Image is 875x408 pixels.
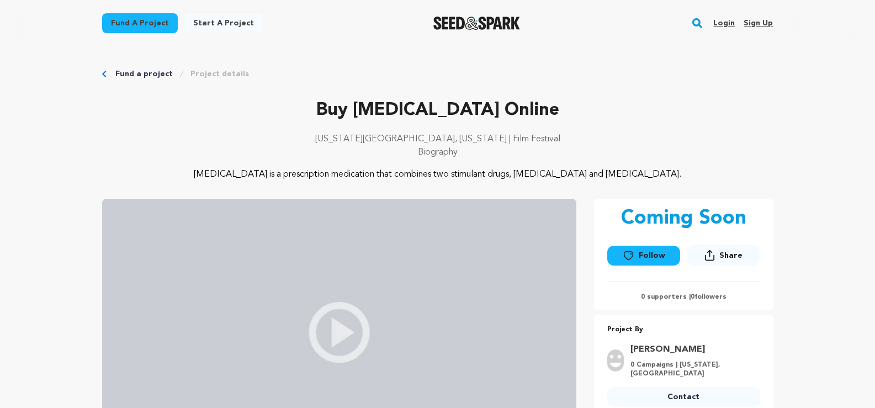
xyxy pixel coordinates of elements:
[744,14,773,32] a: Sign up
[433,17,520,30] img: Seed&Spark Logo Dark Mode
[687,245,760,266] button: Share
[607,387,760,407] a: Contact
[630,361,754,378] p: 0 Campaigns | [US_STATE], [GEOGRAPHIC_DATA]
[102,133,773,146] p: [US_STATE][GEOGRAPHIC_DATA], [US_STATE] | Film Festival
[102,13,178,33] a: Fund a project
[607,324,760,336] p: Project By
[607,246,680,266] a: Follow
[115,68,173,80] a: Fund a project
[719,250,743,261] span: Share
[713,14,735,32] a: Login
[184,13,263,33] a: Start a project
[630,343,754,356] a: Goto Jordan Ward profile
[621,208,746,230] p: Coming Soon
[190,68,249,80] a: Project details
[691,294,694,300] span: 0
[607,349,624,372] img: user.png
[102,146,773,159] p: Biography
[687,245,760,270] span: Share
[102,68,773,80] div: Breadcrumb
[607,293,760,301] p: 0 supporters | followers
[433,17,520,30] a: Seed&Spark Homepage
[169,168,706,181] p: [MEDICAL_DATA] is a prescription medication that combines two stimulant drugs, [MEDICAL_DATA] and...
[102,97,773,124] p: Buy [MEDICAL_DATA] Online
